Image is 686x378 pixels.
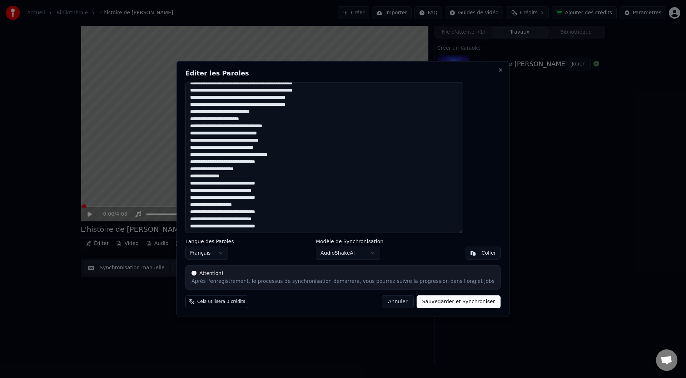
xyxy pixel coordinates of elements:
div: Après l'enregistrement, le processus de synchronisation démarrera, vous pourrez suivre la progres... [192,278,494,285]
h2: Éditer les Paroles [185,70,501,76]
span: Cela utilisera 3 crédits [197,299,245,305]
button: Annuler [382,295,413,308]
button: Coller [466,247,501,260]
div: Attention! [192,270,494,277]
label: Modèle de Synchronisation [316,239,383,244]
div: Coller [482,250,496,257]
label: Langue des Paroles [185,239,234,244]
button: Sauvegarder et Synchroniser [417,295,501,308]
